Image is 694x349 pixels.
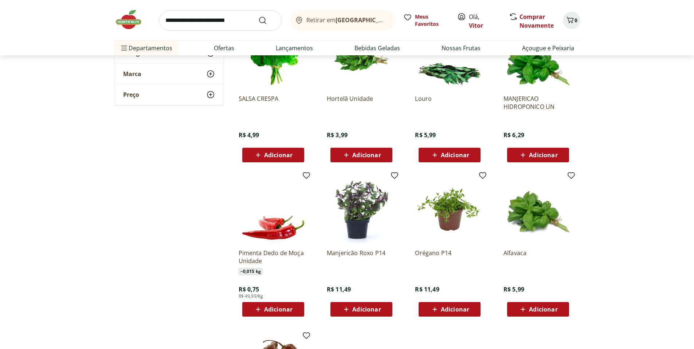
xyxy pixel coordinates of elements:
[442,44,481,52] a: Nossas Frutas
[441,306,469,312] span: Adicionar
[239,95,308,111] a: SALSA CRESPA
[239,268,263,275] span: ~ 0,015 kg
[327,285,351,293] span: R$ 11,49
[529,152,557,158] span: Adicionar
[242,148,304,162] button: Adicionar
[354,44,400,52] a: Bebidas Geladas
[503,285,524,293] span: R$ 5,99
[239,174,308,243] img: Pimenta Dedo de Moça Unidade
[239,285,259,293] span: R$ 0,75
[352,152,381,158] span: Adicionar
[290,10,395,31] button: Retirar em[GEOGRAPHIC_DATA]/[GEOGRAPHIC_DATA]
[123,70,141,78] span: Marca
[519,13,554,29] a: Comprar Novamente
[120,39,129,57] button: Menu
[507,302,569,317] button: Adicionar
[258,16,276,25] button: Submit Search
[403,13,448,28] a: Meus Favoritos
[264,152,293,158] span: Adicionar
[529,306,557,312] span: Adicionar
[415,131,436,139] span: R$ 5,99
[239,249,308,265] a: Pimenta Dedo de Moça Unidade
[239,131,259,139] span: R$ 4,99
[123,91,139,98] span: Preço
[159,10,282,31] input: search
[327,95,396,111] a: Hortelã Unidade
[352,306,381,312] span: Adicionar
[503,131,524,139] span: R$ 6,29
[469,12,501,30] span: Olá,
[419,148,481,162] button: Adicionar
[522,44,574,52] a: Açougue e Peixaria
[214,44,234,52] a: Ofertas
[306,17,387,23] span: Retirar em
[441,152,469,158] span: Adicionar
[336,16,458,24] b: [GEOGRAPHIC_DATA]/[GEOGRAPHIC_DATA]
[415,249,484,265] a: Orégano P14
[114,64,224,84] button: Marca
[264,306,293,312] span: Adicionar
[469,21,483,29] a: Vitor
[415,95,484,111] a: Louro
[415,13,448,28] span: Meus Favoritos
[327,131,348,139] span: R$ 3,99
[507,148,569,162] button: Adicionar
[242,302,304,317] button: Adicionar
[330,302,392,317] button: Adicionar
[330,148,392,162] button: Adicionar
[503,95,573,111] a: MANJERICAO HIDROPONICO UN
[419,302,481,317] button: Adicionar
[327,174,396,243] img: Manjericão Roxo P14
[276,44,313,52] a: Lançamentos
[114,84,224,105] button: Preço
[415,285,439,293] span: R$ 11,49
[503,249,573,265] a: Alfavaca
[239,293,263,299] span: R$ 49,99/Kg
[415,174,484,243] img: Orégano P14
[327,249,396,265] a: Manjericão Roxo P14
[563,12,580,29] button: Carrinho
[114,9,150,31] img: Hortifruti
[575,17,577,24] span: 0
[503,174,573,243] img: Alfavaca
[120,39,172,57] span: Departamentos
